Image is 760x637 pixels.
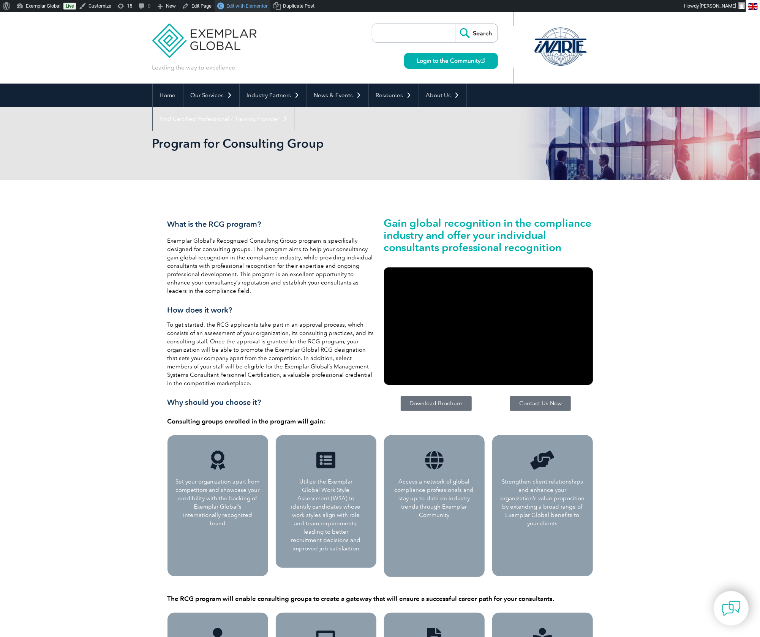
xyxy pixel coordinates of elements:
a: Download Brochure [401,396,472,411]
a: News & Events [307,84,368,107]
p: Utilize the Exemplar Global Work Style Assessment (WSA) to identify candidates whose work styles ... [291,477,361,553]
h3: How does it work? [167,305,376,315]
p: Leading the way to excellence [152,63,235,72]
a: Contact Us Now [510,396,571,411]
span: Edit with Elementor [226,3,267,9]
a: Home [153,84,183,107]
h4: The RCG program will enable consulting groups to create a gateway that will ensure a successful c... [167,595,593,602]
span: Download Brochure [410,401,463,406]
span: [PERSON_NAME] [700,3,736,9]
h2: Program for Consulting Group [152,138,471,150]
p: To get started, the RCG applicants take part in an approval process, which consists of an assessm... [167,321,376,387]
p: Access a network of global compliance professionals and stay up-to-date on industry trends throug... [392,477,477,519]
p: Strengthen client relationships and enhance your organization’s value proposition by extending a ... [500,477,585,528]
h4: Consulting groups enrolled in the program will gain: [167,417,376,425]
a: Login to the Community [404,53,498,69]
span: Contact Us Now [519,401,562,406]
iframe: Recognized Consulting Group Program [384,267,593,385]
img: en [748,3,758,10]
h3: Why should you choose it? [167,398,376,407]
img: open_square.png [481,58,485,63]
a: Find Certified Professional / Training Provider [153,107,295,131]
a: Live [63,3,76,9]
h2: Gain global recognition in the compliance industry and offer your individual consultants professi... [384,217,593,253]
img: Exemplar Global [152,12,257,58]
a: Our Services [183,84,239,107]
input: Search [456,24,498,42]
a: Industry Partners [240,84,307,107]
p: Exemplar Global’s Recognized Consulting Group program is specifically designed for consulting gro... [167,237,376,295]
img: contact-chat.png [722,599,741,618]
span: What is the RCG program? [167,220,261,229]
a: About Us [419,84,466,107]
a: Resources [369,84,419,107]
p: Set your organization apart from competitors and showcase your credibility with the backing of Ex... [175,477,261,528]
